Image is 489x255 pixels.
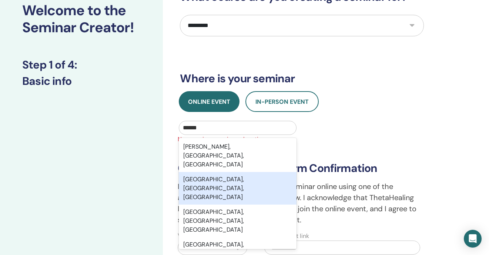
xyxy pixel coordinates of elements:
button: Online Event [179,91,240,112]
label: Video streaming service [178,231,244,240]
div: [PERSON_NAME], [GEOGRAPHIC_DATA], [GEOGRAPHIC_DATA] [179,139,296,172]
p: I confirm that I am teaching this seminar online using one of the approved teaching platforms bel... [178,181,426,225]
span: Online Event [188,98,230,106]
h3: Step 1 of 4 : [22,58,141,72]
h3: Basic info [22,74,141,88]
h2: Welcome to the Seminar Creator! [22,2,141,36]
div: [GEOGRAPHIC_DATA], [GEOGRAPHIC_DATA], [GEOGRAPHIC_DATA] [179,172,296,205]
div: Open Intercom Messenger [464,230,482,248]
div: [GEOGRAPHIC_DATA], [GEOGRAPHIC_DATA], [GEOGRAPHIC_DATA] [179,205,296,237]
h3: Online Teaching Platform Confirmation [178,162,426,175]
span: New seminar requires a location [173,135,431,144]
button: In-Person Event [245,91,319,112]
h3: Where is your seminar [180,72,424,85]
span: In-Person Event [255,98,309,106]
